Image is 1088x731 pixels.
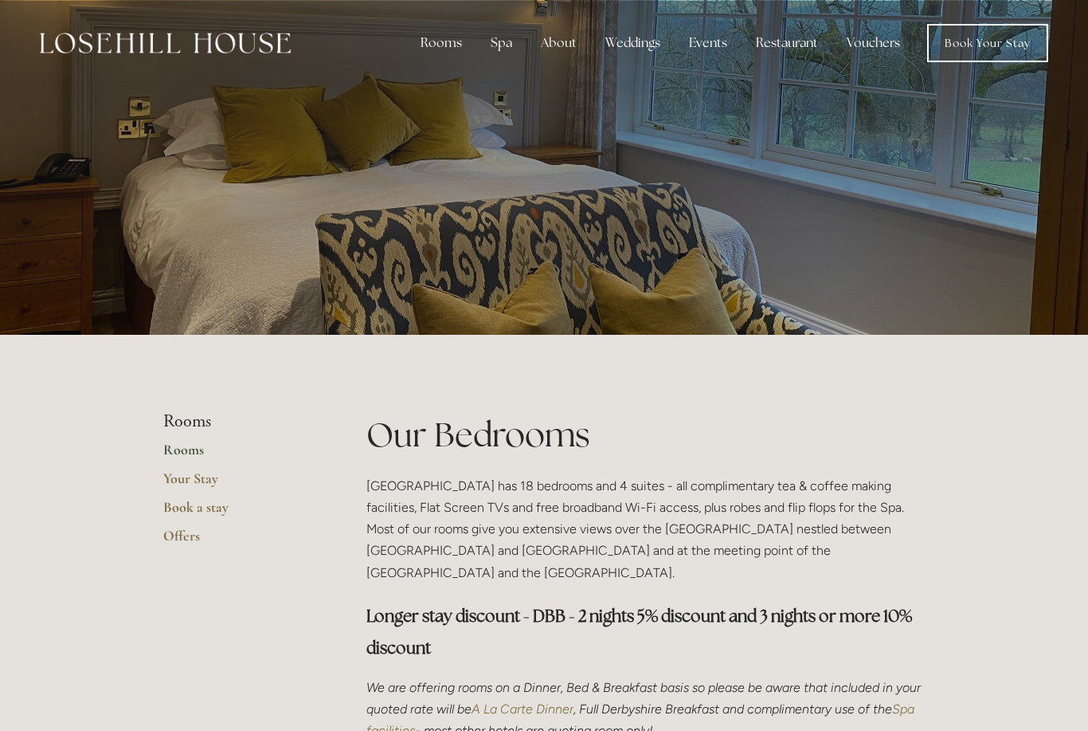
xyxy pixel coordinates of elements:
[366,605,915,658] strong: Longer stay discount - DBB - 2 nights 5% discount and 3 nights or more 10% discount
[366,411,925,458] h1: Our Bedrooms
[40,33,291,53] img: Losehill House
[366,680,924,717] em: We are offering rooms on a Dinner, Bed & Breakfast basis so please be aware that included in your...
[163,527,315,556] a: Offers
[478,27,525,59] div: Spa
[408,27,475,59] div: Rooms
[163,498,315,527] a: Book a stay
[163,441,315,470] a: Rooms
[366,475,925,584] p: [GEOGRAPHIC_DATA] has 18 bedrooms and 4 suites - all complimentary tea & coffee making facilities...
[676,27,740,59] div: Events
[927,24,1048,62] a: Book Your Stay
[163,470,315,498] a: Your Stay
[573,702,892,717] em: , Full Derbyshire Breakfast and complimentary use of the
[743,27,831,59] div: Restaurant
[593,27,673,59] div: Weddings
[528,27,589,59] div: About
[834,27,913,59] a: Vouchers
[163,411,315,432] li: Rooms
[472,702,573,717] a: A La Carte Dinner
